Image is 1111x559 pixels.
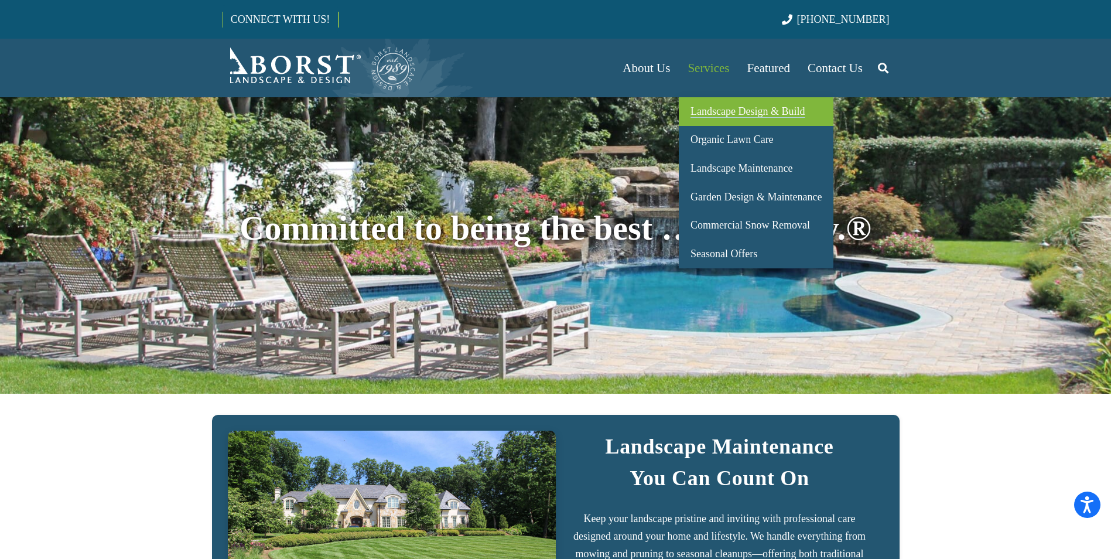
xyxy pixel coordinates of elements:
span: Commercial Snow Removal [690,219,810,231]
a: Services [679,39,738,97]
a: Organic Lawn Care [679,126,833,155]
a: About Us [614,39,679,97]
span: Landscape Design & Build [690,105,805,117]
a: Commercial Snow Removal [679,211,833,240]
span: Contact Us [808,61,863,75]
strong: You Can Count On [630,466,809,490]
a: Garden Design & Maintenance [679,183,833,212]
span: Services [688,61,729,75]
a: Seasonal Offers [679,240,833,268]
a: CONNECT WITH US! [223,5,338,33]
span: [PHONE_NUMBER] [797,13,890,25]
span: Organic Lawn Care [690,134,774,145]
a: [PHONE_NUMBER] [782,13,889,25]
a: Featured [739,39,799,97]
a: Borst-Logo [222,45,416,91]
a: Landscape Maintenance [679,154,833,183]
span: Featured [747,61,790,75]
strong: Landscape Maintenance [605,435,833,458]
span: Committed to being the best … naturally.® [240,209,871,247]
span: Garden Design & Maintenance [690,191,822,203]
span: Landscape Maintenance [690,162,792,174]
a: Contact Us [799,39,871,97]
span: About Us [623,61,670,75]
a: Landscape Design & Build [679,97,833,126]
span: Seasonal Offers [690,248,757,260]
a: Search [871,53,895,83]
